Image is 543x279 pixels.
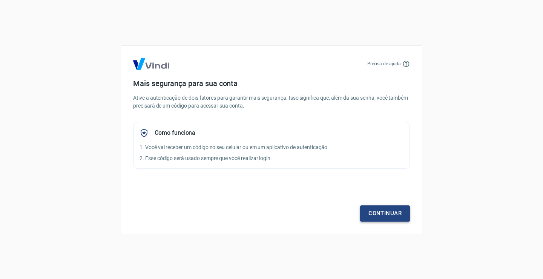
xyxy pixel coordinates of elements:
[140,154,403,162] p: 2. Esse código será usado sempre que você realizar login.
[155,129,195,137] h5: Como funciona
[133,79,410,88] h4: Mais segurança para sua conta
[360,205,410,221] a: Continuar
[133,58,169,70] img: Logo Vind
[133,94,410,110] p: Ative a autenticação de dois fatores para garantir mais segurança. Isso significa que, além da su...
[140,143,403,151] p: 1. Você vai receber um código no seu celular ou em um aplicativo de autenticação.
[367,60,401,67] p: Precisa de ajuda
